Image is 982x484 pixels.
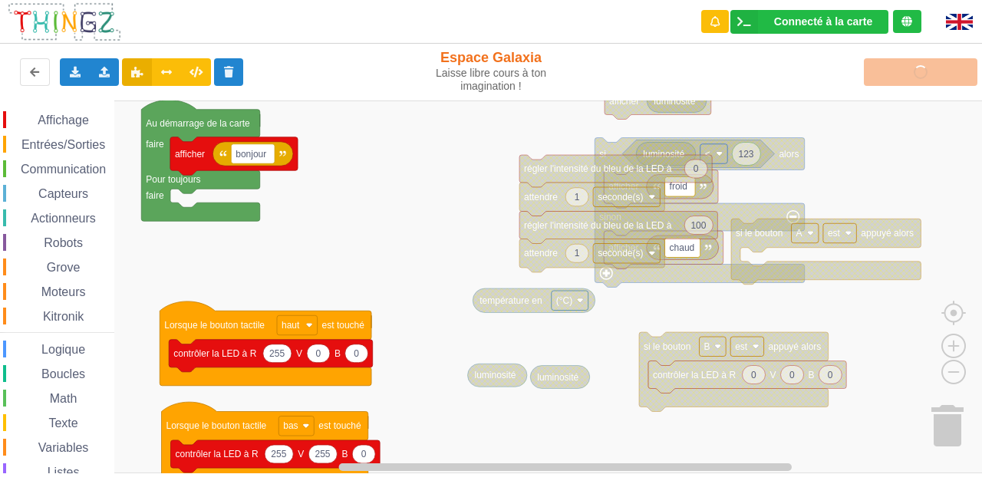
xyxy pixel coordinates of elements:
span: Kitronik [41,310,86,323]
text: A [796,228,802,239]
text: Lorsque le bouton tactile [166,420,267,431]
text: est touché [322,320,365,331]
span: Affichage [35,114,91,127]
text: luminosité [643,148,684,159]
text: appuyé alors [769,341,822,351]
div: Ta base fonctionne bien ! [730,10,888,34]
img: gb.png [946,14,973,30]
span: Communication [18,163,108,176]
text: contrôler la LED à R [173,347,256,358]
text: 1 [575,248,580,258]
span: Entrées/Sorties [19,138,107,151]
text: V [296,347,302,358]
text: attendre [524,248,558,258]
text: 123 [738,148,753,159]
span: Moteurs [39,285,88,298]
span: Math [48,392,80,405]
text: est touché [318,420,361,431]
text: 0 [361,449,367,459]
text: régler l'intensité du bleu de la LED à [524,219,672,230]
text: luminosité [654,95,695,106]
text: 100 [690,219,706,230]
span: Texte [46,417,80,430]
text: température en [479,295,542,305]
text: si [599,148,606,159]
text: chaud [670,242,695,252]
text: 0 [789,369,795,380]
text: afficher [175,148,205,159]
text: froid [670,181,687,192]
text: 1 [575,191,580,202]
text: luminosité [537,371,578,382]
span: Capteurs [36,187,91,200]
text: est [828,228,841,239]
text: 0 [316,347,321,358]
span: Robots [41,236,85,249]
text: ‏< [705,148,710,159]
text: contrôler la LED à R [176,449,259,459]
text: 255 [315,449,330,459]
text: bonjour [236,148,266,159]
text: est [735,341,748,351]
div: Connecté à la carte [774,16,872,27]
text: Au démarrage de la carte [146,117,250,128]
text: seconde(s) [598,191,643,202]
text: (°C) [556,295,572,305]
div: Laisse libre cours à ton imagination ! [409,67,574,93]
div: Tu es connecté au serveur de création de Thingz [893,10,921,33]
text: bas [283,420,298,431]
text: Pour toujours [146,174,200,185]
text: 0 [694,163,699,174]
text: attendre [524,191,558,202]
text: faire [146,138,164,149]
div: Espace Galaxia [409,49,574,93]
span: Listes [45,466,82,479]
text: si le bouton [644,341,690,351]
text: alors [779,148,799,159]
text: V [298,449,304,459]
span: Logique [39,343,87,356]
span: Variables [36,441,91,454]
img: thingz_logo.png [7,2,122,42]
text: B [704,341,710,351]
text: 0 [828,369,833,380]
text: B [341,449,348,459]
text: régler l'intensité du bleu de la LED à [524,163,672,174]
text: V [770,369,776,380]
span: Grove [44,261,83,274]
text: 0 [751,369,756,380]
span: Actionneurs [28,212,98,225]
text: 255 [271,449,286,459]
text: B [334,347,341,358]
text: luminosité [475,370,516,380]
text: afficher [609,95,639,106]
text: B [809,369,815,380]
text: 255 [269,347,285,358]
text: appuyé alors [861,228,914,239]
text: seconde(s) [598,248,643,258]
text: Lorsque le bouton tactile [164,320,265,331]
text: faire [146,190,164,201]
text: contrôler la LED à R [653,369,736,380]
text: 0 [354,347,359,358]
text: si le bouton [736,228,783,239]
span: Boucles [39,367,87,380]
text: haut [282,320,300,331]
